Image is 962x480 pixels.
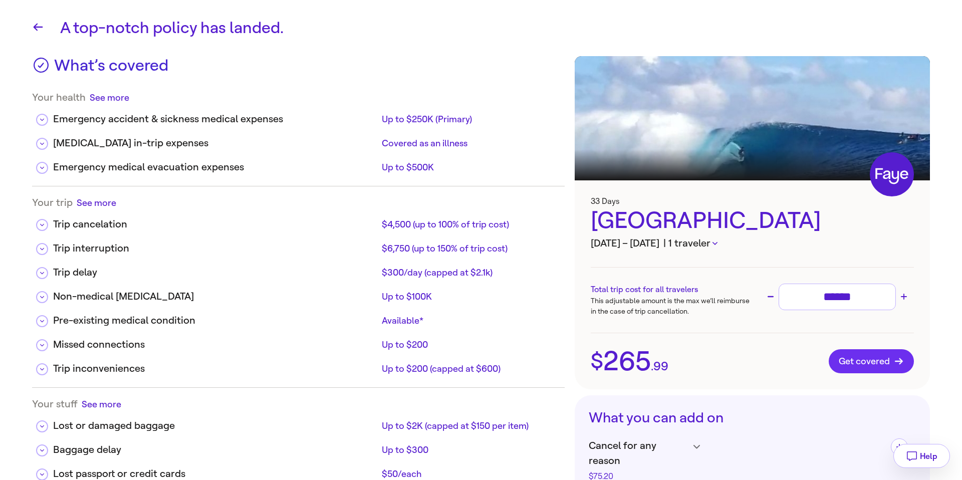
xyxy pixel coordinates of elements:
[54,56,168,81] h3: What’s covered
[53,241,378,256] div: Trip interruption
[591,196,914,206] h3: 33 Days
[53,112,378,127] div: Emergency accident & sickness medical expenses
[32,233,565,257] div: Trip interruption$6,750 (up to 150% of trip cost)
[90,91,129,104] button: See more
[382,468,557,480] div: $50/each
[53,442,378,457] div: Baggage delay
[53,217,378,232] div: Trip cancelation
[77,196,116,209] button: See more
[32,398,565,410] div: Your stuff
[32,91,565,104] div: Your health
[839,356,904,366] span: Get covered
[32,329,565,353] div: Missed connectionsUp to $200
[765,291,777,303] button: Decrease trip cost
[382,444,557,456] div: Up to $300
[382,420,557,432] div: Up to $2K (capped at $150 per item)
[32,305,565,329] div: Pre-existing medical conditionAvailable*
[382,363,557,375] div: Up to $200 (capped at $600)
[591,284,752,296] h3: Total trip cost for all travelers
[32,152,565,176] div: Emergency medical evacuation expensesUp to $500K
[32,281,565,305] div: Non-medical [MEDICAL_DATA]Up to $100K
[920,451,937,461] span: Help
[382,315,557,327] div: Available*
[382,291,557,303] div: Up to $100K
[32,196,565,209] div: Your trip
[591,351,603,372] span: $
[893,444,950,468] button: Help
[891,438,908,455] button: Add
[651,360,653,372] span: .
[53,265,378,280] div: Trip delay
[783,288,891,306] input: Trip cost
[591,296,752,317] p: This adjustable amount is the max we’ll reimburse in the case of trip cancellation.
[53,337,378,352] div: Missed connections
[603,348,651,375] span: 265
[663,236,717,251] button: | 1 traveler
[591,236,914,251] h3: [DATE] – [DATE]
[60,16,930,40] h1: A top-notch policy has landed.
[82,398,121,410] button: See more
[382,339,557,351] div: Up to $200
[589,438,688,468] span: Cancel for any reason
[32,353,565,377] div: Trip inconveniencesUp to $200 (capped at $600)
[53,289,378,304] div: Non-medical [MEDICAL_DATA]
[382,243,557,255] div: $6,750 (up to 150% of trip cost)
[32,128,565,152] div: [MEDICAL_DATA] in-trip expensesCovered as an illness
[382,218,557,230] div: $4,500 (up to 100% of trip cost)
[589,409,916,426] h3: What you can add on
[591,206,914,236] div: [GEOGRAPHIC_DATA]
[53,136,378,151] div: [MEDICAL_DATA] in-trip expenses
[53,313,378,328] div: Pre-existing medical condition
[32,104,565,128] div: Emergency accident & sickness medical expensesUp to $250K (Primary)
[32,410,565,434] div: Lost or damaged baggageUp to $2K (capped at $150 per item)
[382,137,557,149] div: Covered as an illness
[32,434,565,458] div: Baggage delayUp to $300
[53,361,378,376] div: Trip inconveniences
[382,113,557,125] div: Up to $250K (Primary)
[53,418,378,433] div: Lost or damaged baggage
[382,267,557,279] div: $300/day (capped at $2.1k)
[32,257,565,281] div: Trip delay$300/day (capped at $2.1k)
[898,291,910,303] button: Increase trip cost
[653,360,668,372] span: 99
[829,349,914,373] button: Get covered
[32,209,565,233] div: Trip cancelation$4,500 (up to 100% of trip cost)
[53,160,378,175] div: Emergency medical evacuation expenses
[382,161,557,173] div: Up to $500K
